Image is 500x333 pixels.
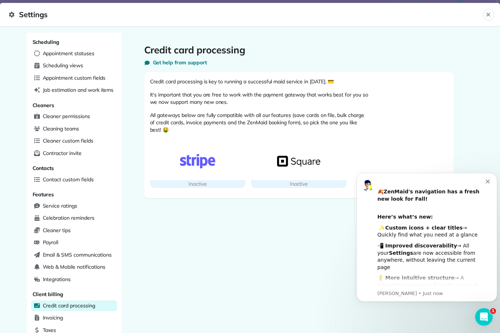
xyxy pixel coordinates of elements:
a: Email & SMS communications [31,250,117,261]
p: All gateways below are fully compatible with all our features (save cards on file, bulk charge of... [150,111,370,133]
span: Payroll [43,239,59,246]
span: Features [33,191,54,198]
a: Integrations [31,274,117,285]
a: Cleaner custom fields [31,136,117,147]
span: Invoicing [43,314,63,321]
a: Appointment statuses [31,48,117,59]
span: Appointment custom fields [43,74,105,82]
a: Cleaner permissions [31,111,117,122]
span: Inactive [189,181,207,187]
span: Appointment statuses [43,50,94,57]
a: Cleaner tips [31,225,117,236]
h1: Credit card processing [144,44,454,56]
span: Cleaner tips [43,227,71,234]
img: Stripe [176,154,219,169]
img: Square [277,154,320,169]
a: Celebration reminders [31,213,117,224]
span: Cleaning teams [43,125,79,132]
span: Get help from support [153,59,207,66]
span: Inactive [290,181,308,187]
a: Contractor invite [31,148,117,159]
span: Credit card processing [43,302,95,309]
p: It's important that you are free to work with the payment gateway that works best for you so we n... [150,91,370,106]
iframe: Intercom live chat [475,308,493,326]
span: Contact custom fields [43,176,94,183]
span: Integrations [43,276,71,283]
span: Email & SMS communications [43,251,112,258]
a: Payroll [31,237,117,248]
button: Get help from support [144,59,207,66]
button: Close [483,9,494,20]
span: Contacts [33,165,54,171]
a: Credit card processing [31,300,117,311]
span: Scheduling [33,39,60,45]
a: Contact custom fields [31,174,117,185]
span: Web & Mobile notifications [43,263,105,270]
span: Settings [9,9,483,20]
p: Credit card processing is key to running a successful maid service in [DATE]. 💳 [150,78,370,85]
span: Cleaner permissions [43,113,90,120]
a: Invoicing [31,313,117,323]
span: Scheduling views [43,62,83,69]
a: Scheduling views [31,60,117,71]
a: Service ratings [31,201,117,212]
span: Contractor invite [43,150,82,157]
span: Client billing [33,291,63,298]
iframe: Intercom notifications message [354,164,500,329]
a: Job estimation and work items [31,85,117,96]
span: Cleaner custom fields [43,137,93,144]
a: Cleaning teams [31,124,117,135]
a: Appointment custom fields [31,73,117,84]
span: Cleaners [33,102,55,109]
a: Web & Mobile notifications [31,262,117,273]
span: Celebration reminders [43,214,94,222]
span: 1 [490,308,496,314]
span: Job estimation and work items [43,86,114,94]
span: Service ratings [43,202,77,209]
